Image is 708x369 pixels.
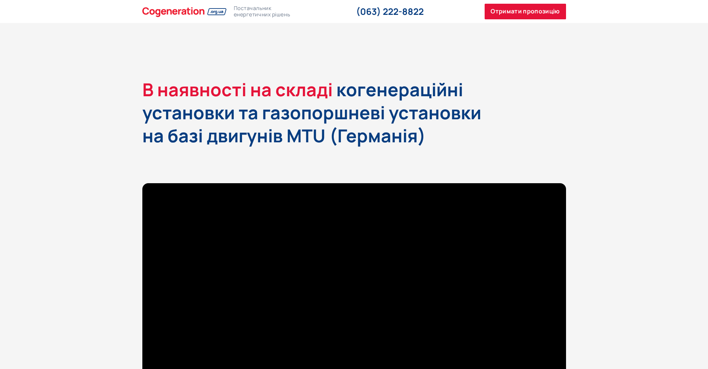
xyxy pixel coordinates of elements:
[491,7,560,16] span: Отримати пропозицію
[356,5,424,17] a: (063) 222-8822
[485,4,566,19] a: Отримати пропозицію
[142,77,481,148] span: когенераційні установки та газопоршневі установки на базі двигунів MTU (Германія)
[142,78,333,101] span: В наявності на складі
[234,5,290,18] h2: Постачальник енергетичних рішень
